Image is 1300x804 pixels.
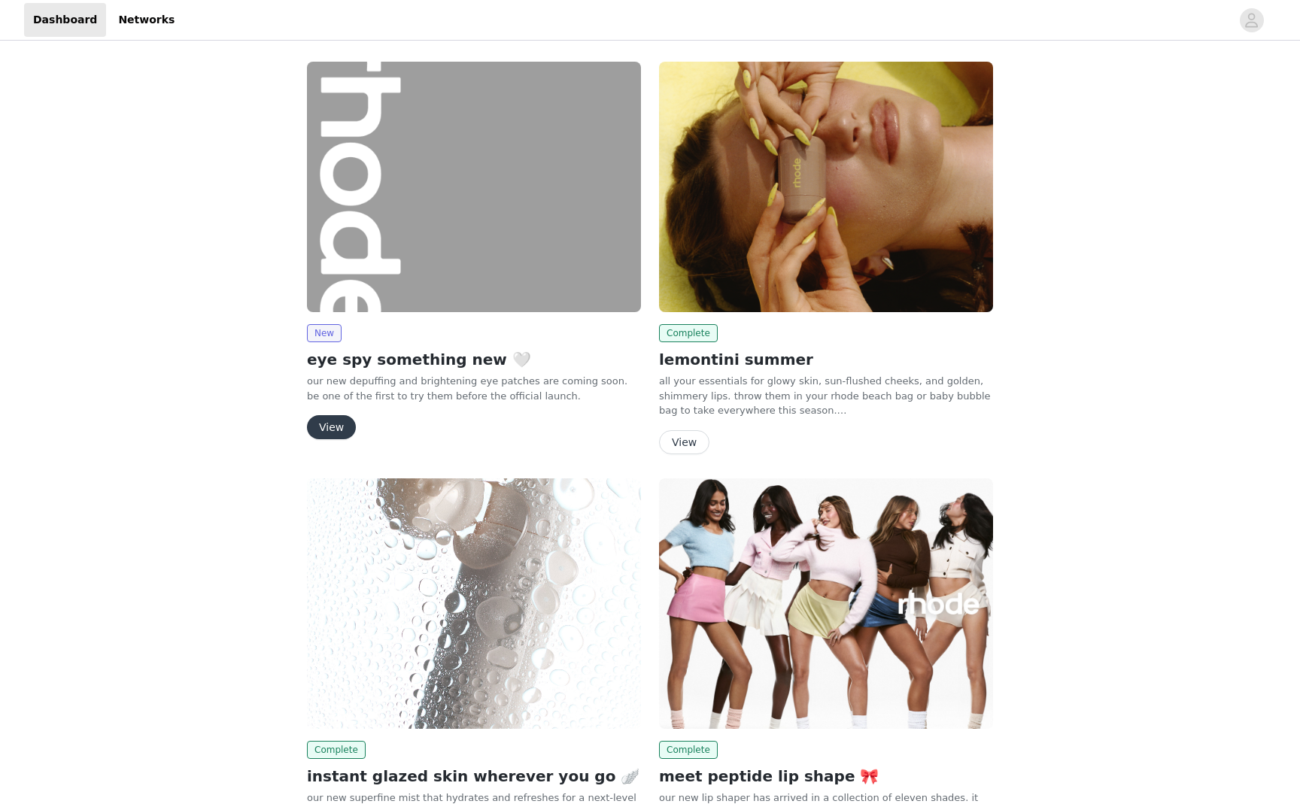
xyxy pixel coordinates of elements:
[659,741,718,759] span: Complete
[307,422,356,433] a: View
[659,430,709,454] button: View
[659,765,993,787] h2: meet peptide lip shape 🎀
[307,765,641,787] h2: instant glazed skin wherever you go 🪽
[659,324,718,342] span: Complete
[659,437,709,448] a: View
[659,374,993,418] p: all your essentials for glowy skin, sun-flushed cheeks, and golden, shimmery lips. throw them in ...
[307,374,641,403] p: our new depuffing and brightening eye patches are coming soon. be one of the first to try them be...
[307,324,342,342] span: New
[659,62,993,312] img: rhode skin
[24,3,106,37] a: Dashboard
[109,3,184,37] a: Networks
[307,62,641,312] img: rhode skin
[307,741,366,759] span: Complete
[659,478,993,729] img: rhode skin
[659,348,993,371] h2: lemontini summer
[307,415,356,439] button: View
[307,348,641,371] h2: eye spy something new 🤍
[307,478,641,729] img: rhode skin
[1244,8,1259,32] div: avatar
